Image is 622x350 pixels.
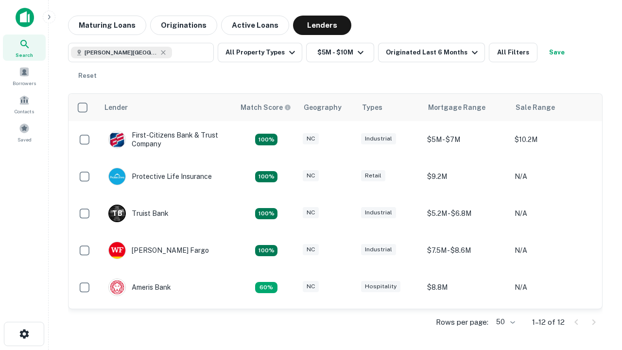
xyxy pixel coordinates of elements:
[532,316,565,328] p: 1–12 of 12
[16,51,33,59] span: Search
[108,131,225,148] div: First-citizens Bank & Trust Company
[510,94,597,121] th: Sale Range
[150,16,217,35] button: Originations
[422,232,510,269] td: $7.5M - $8.6M
[422,94,510,121] th: Mortgage Range
[3,91,46,117] a: Contacts
[72,66,103,86] button: Reset
[422,306,510,343] td: $9.2M
[422,269,510,306] td: $8.8M
[361,281,400,292] div: Hospitality
[378,43,485,62] button: Originated Last 6 Months
[510,121,597,158] td: $10.2M
[422,158,510,195] td: $9.2M
[109,242,125,259] img: picture
[510,306,597,343] td: N/A
[516,102,555,113] div: Sale Range
[108,168,212,185] div: Protective Life Insurance
[303,207,319,218] div: NC
[235,94,298,121] th: Capitalize uses an advanced AI algorithm to match your search with the best lender. The match sco...
[304,102,342,113] div: Geography
[112,209,122,219] p: T B
[573,272,622,319] iframe: Chat Widget
[17,136,32,143] span: Saved
[16,8,34,27] img: capitalize-icon.png
[85,48,157,57] span: [PERSON_NAME][GEOGRAPHIC_DATA], [GEOGRAPHIC_DATA]
[255,134,277,145] div: Matching Properties: 2, hasApolloMatch: undefined
[255,171,277,183] div: Matching Properties: 2, hasApolloMatch: undefined
[221,16,289,35] button: Active Loans
[255,208,277,220] div: Matching Properties: 3, hasApolloMatch: undefined
[303,133,319,144] div: NC
[99,94,235,121] th: Lender
[13,79,36,87] span: Borrowers
[104,102,128,113] div: Lender
[362,102,382,113] div: Types
[436,316,488,328] p: Rows per page:
[356,94,422,121] th: Types
[303,281,319,292] div: NC
[361,207,396,218] div: Industrial
[361,133,396,144] div: Industrial
[3,35,46,61] a: Search
[218,43,302,62] button: All Property Types
[109,168,125,185] img: picture
[109,131,125,148] img: picture
[109,279,125,296] img: picture
[108,279,171,296] div: Ameris Bank
[293,16,351,35] button: Lenders
[510,269,597,306] td: N/A
[510,158,597,195] td: N/A
[298,94,356,121] th: Geography
[422,121,510,158] td: $5M - $7M
[108,242,209,259] div: [PERSON_NAME] Fargo
[492,315,517,329] div: 50
[306,43,374,62] button: $5M - $10M
[68,16,146,35] button: Maturing Loans
[361,244,396,255] div: Industrial
[255,282,277,294] div: Matching Properties: 1, hasApolloMatch: undefined
[241,102,289,113] h6: Match Score
[428,102,485,113] div: Mortgage Range
[489,43,537,62] button: All Filters
[510,232,597,269] td: N/A
[361,170,385,181] div: Retail
[15,107,34,115] span: Contacts
[303,244,319,255] div: NC
[241,102,291,113] div: Capitalize uses an advanced AI algorithm to match your search with the best lender. The match sco...
[3,63,46,89] a: Borrowers
[541,43,572,62] button: Save your search to get updates of matches that match your search criteria.
[422,195,510,232] td: $5.2M - $6.8M
[108,205,169,222] div: Truist Bank
[510,195,597,232] td: N/A
[303,170,319,181] div: NC
[3,119,46,145] a: Saved
[386,47,481,58] div: Originated Last 6 Months
[255,245,277,257] div: Matching Properties: 2, hasApolloMatch: undefined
